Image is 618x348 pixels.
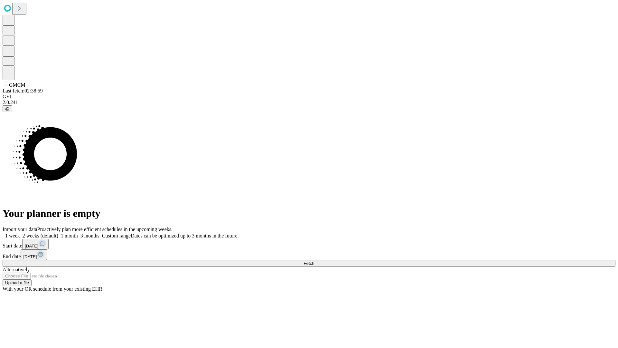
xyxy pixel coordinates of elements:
[23,233,58,238] span: 2 weeks (default)
[102,233,131,238] span: Custom range
[131,233,239,238] span: Dates can be optimized up to 3 months in the future.
[3,239,615,249] div: Start date
[37,227,173,232] span: Proactively plan more efficient schedules in the upcoming weeks.
[25,244,38,248] span: [DATE]
[80,233,99,238] span: 3 months
[3,267,30,272] span: Alternatively
[3,100,615,105] div: 2.0.241
[23,254,37,259] span: [DATE]
[3,208,615,219] h1: Your planner is empty
[3,249,615,260] div: End date
[3,94,615,100] div: GEI
[3,286,102,292] span: With your OR schedule from your existing EHR
[3,227,37,232] span: Import your data
[5,233,20,238] span: 1 week
[5,106,10,111] span: @
[61,233,78,238] span: 1 month
[3,279,32,286] button: Upload a file
[21,249,47,260] button: [DATE]
[3,88,43,93] span: Last fetch: 02:38:59
[22,239,49,249] button: [DATE]
[9,82,25,88] span: GMCM
[3,105,12,112] button: @
[3,260,615,267] button: Fetch
[304,261,314,266] span: Fetch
